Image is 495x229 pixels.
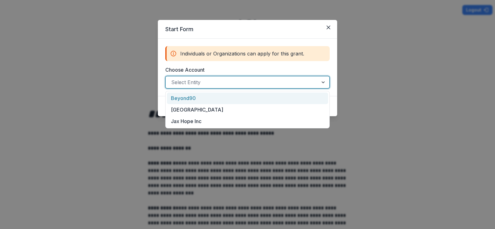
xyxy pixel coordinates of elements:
[165,66,326,74] label: Choose Account
[158,20,337,39] header: Start Form
[167,115,328,127] div: Jax Hope Inc
[167,93,328,104] div: Beyond90
[167,104,328,116] div: [GEOGRAPHIC_DATA]
[165,46,330,61] div: Individuals or Organizations can apply for this grant.
[323,22,333,32] button: Close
